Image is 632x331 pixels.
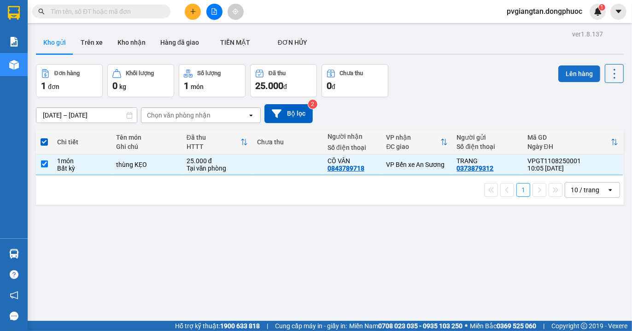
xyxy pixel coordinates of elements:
button: caret-down [610,4,626,20]
span: 0 [327,80,332,91]
input: Tìm tên, số ĐT hoặc mã đơn [51,6,159,17]
span: file-add [211,8,217,15]
div: Khối lượng [126,70,154,77]
div: CÔ VÂN [328,157,377,165]
img: icon-new-feature [594,7,602,16]
svg: open [247,112,255,119]
span: 10:05:01 [DATE] [20,67,56,72]
strong: 1900 633 818 [220,322,260,330]
span: notification [10,291,18,300]
div: TRANG [457,157,518,165]
button: aim [228,4,244,20]
button: Kho nhận [110,31,153,53]
span: Miền Bắc [470,321,536,331]
span: đơn [48,83,59,90]
sup: 2 [308,100,317,109]
span: 01 Võ Văn Truyện, KP.1, Phường 2 [73,28,127,39]
span: VPGT1108250001 [46,59,97,65]
th: Toggle SortBy [182,130,252,154]
span: [PERSON_NAME]: [3,59,97,65]
sup: 1 [599,4,605,11]
div: ver 1.8.137 [572,29,603,39]
span: 1 [41,80,46,91]
span: 1 [184,80,189,91]
span: ĐƠN HỦY [278,39,307,46]
div: Số lượng [197,70,221,77]
strong: 0369 525 060 [497,322,536,330]
span: món [191,83,204,90]
div: Chọn văn phòng nhận [147,111,211,120]
th: Toggle SortBy [523,130,623,154]
div: Chưa thu [340,70,363,77]
span: ⚪️ [465,324,468,328]
div: 1 món [57,157,107,165]
div: Đã thu [187,134,240,141]
span: đ [332,83,335,90]
div: 0373879312 [457,165,494,172]
div: HTTT [187,143,240,150]
svg: open [607,186,614,194]
span: In ngày: [3,67,56,72]
div: 10 / trang [571,185,599,195]
span: Cung cấp máy in - giấy in: [275,321,347,331]
div: Tên món [116,134,177,141]
span: | [267,321,268,331]
button: Trên xe [73,31,110,53]
span: ----------------------------------------- [25,50,113,57]
span: Miền Nam [349,321,462,331]
input: Select a date range. [36,108,137,123]
th: Toggle SortBy [382,130,452,154]
span: đ [283,83,287,90]
span: Hỗ trợ kỹ thuật: [175,321,260,331]
div: Tại văn phòng [187,165,248,172]
div: VP Bến xe An Sương [386,161,448,168]
div: Ngày ĐH [527,143,611,150]
img: logo-vxr [8,6,20,20]
button: Số lượng1món [179,64,246,97]
span: pvgiangtan.dongphuoc [499,6,590,17]
div: 10:05 [DATE] [527,165,618,172]
div: ĐC giao [386,143,440,150]
div: Ghi chú [116,143,177,150]
img: warehouse-icon [9,60,19,70]
span: Hotline: 19001152 [73,41,113,47]
button: Đã thu25.000đ [250,64,317,97]
span: kg [119,83,126,90]
button: Bộ lọc [264,104,313,123]
div: Chưa thu [257,138,318,146]
div: Số điện thoại [328,144,377,151]
div: Chi tiết [57,138,107,146]
strong: 0708 023 035 - 0935 103 250 [378,322,462,330]
div: Người gửi [457,134,518,141]
span: aim [232,8,239,15]
div: Đã thu [269,70,286,77]
span: search [38,8,45,15]
strong: ĐỒNG PHƯỚC [73,5,126,13]
span: Bến xe [GEOGRAPHIC_DATA] [73,15,124,26]
button: Hàng đã giao [153,31,206,53]
span: 25.000 [255,80,283,91]
span: TIỀN MẶT [220,39,250,46]
span: question-circle [10,270,18,279]
button: Chưa thu0đ [322,64,388,97]
span: plus [190,8,196,15]
span: copyright [581,323,587,329]
img: warehouse-icon [9,249,19,259]
span: caret-down [614,7,623,16]
button: 1 [516,183,530,197]
div: Mã GD [527,134,611,141]
div: VPGT1108250001 [527,157,618,165]
div: 0843789718 [328,165,364,172]
div: Đơn hàng [54,70,80,77]
div: 25.000 đ [187,157,248,165]
div: Người nhận [328,133,377,140]
button: Khối lượng0kg [107,64,174,97]
span: 1 [600,4,603,11]
div: VP nhận [386,134,440,141]
img: logo [3,6,44,46]
div: Bất kỳ [57,165,107,172]
button: Đơn hàng1đơn [36,64,103,97]
div: thùng KẸO [116,161,177,168]
span: | [543,321,544,331]
button: plus [185,4,201,20]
